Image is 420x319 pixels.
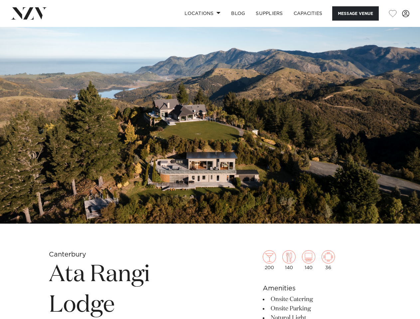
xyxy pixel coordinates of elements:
img: theatre.png [302,250,315,264]
li: Onsite Parking [263,304,371,313]
div: 200 [263,250,276,270]
button: Message Venue [332,6,379,21]
img: nzv-logo.png [11,7,47,19]
div: 36 [322,250,335,270]
div: 140 [282,250,296,270]
small: Canterbury [49,251,86,258]
div: 140 [302,250,315,270]
img: dining.png [282,250,296,264]
li: Onsite Catering [263,295,371,304]
img: meeting.png [322,250,335,264]
h6: Amenities [263,283,371,293]
a: Locations [179,6,226,21]
img: cocktail.png [263,250,276,264]
a: BLOG [226,6,250,21]
a: Capacities [288,6,328,21]
a: SUPPLIERS [250,6,288,21]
